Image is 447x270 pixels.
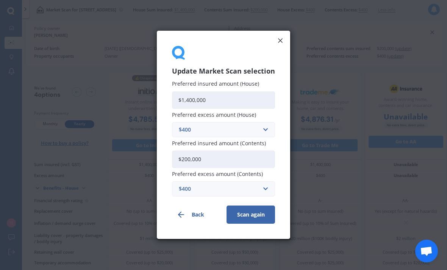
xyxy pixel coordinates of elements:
[172,206,220,224] button: Back
[172,111,256,118] span: Preferred excess amount (House)
[172,140,266,147] span: Preferred insured amount (Contents)
[172,171,263,178] span: Preferred excess amount (Contents)
[179,185,259,193] div: $400
[179,126,259,134] div: $400
[172,151,275,168] input: Enter amount
[172,67,275,76] h3: Update Market Scan selection
[172,80,259,88] span: Preferred insured amount (House)
[227,206,275,224] button: Scan again
[172,91,275,109] input: Enter amount
[415,240,438,262] div: Open chat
